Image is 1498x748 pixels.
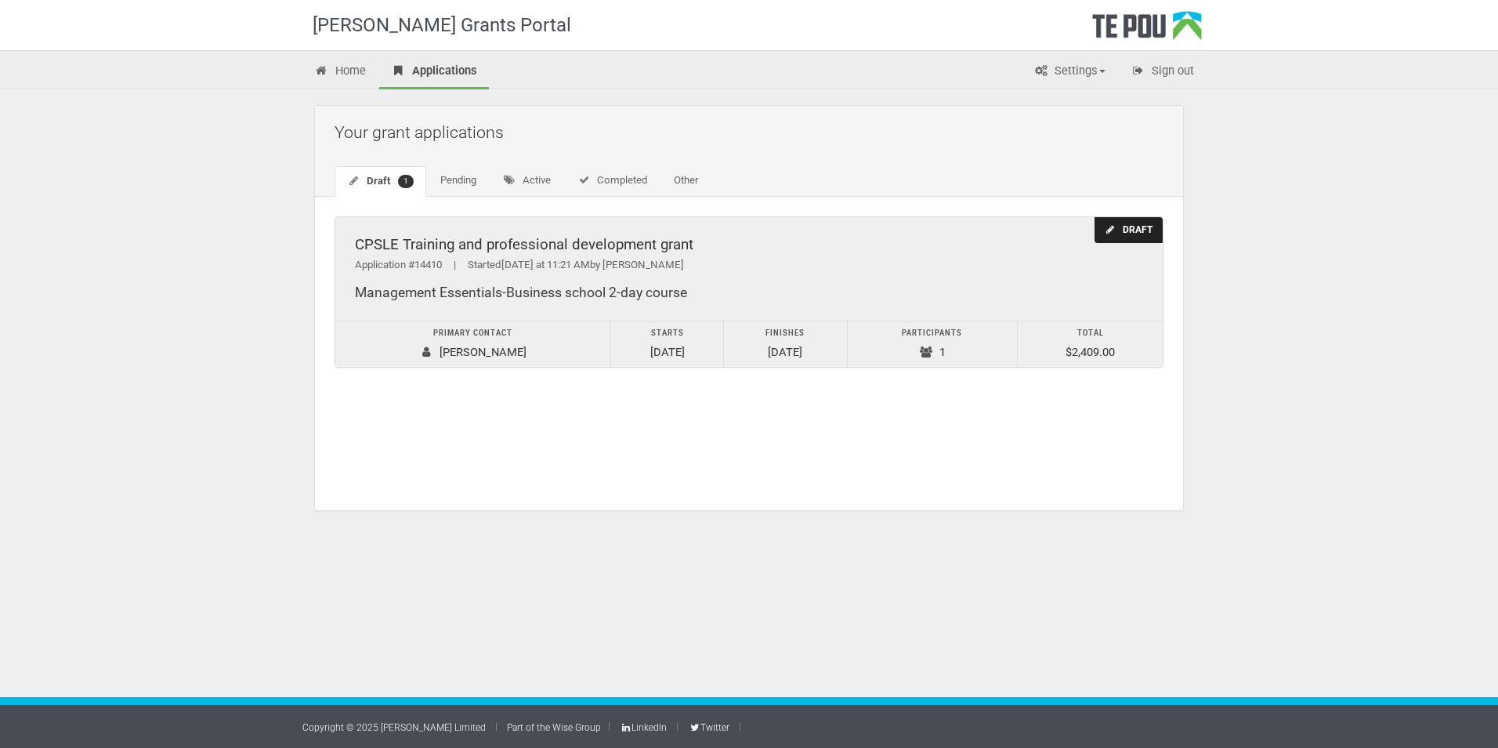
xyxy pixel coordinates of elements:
[302,722,486,733] a: Copyright © 2025 [PERSON_NAME] Limited
[507,722,601,733] a: Part of the Wise Group
[847,321,1017,367] td: 1
[355,237,1143,253] div: CPSLE Training and professional development grant
[442,259,468,271] span: |
[355,257,1143,274] div: Application #14410 Started by [PERSON_NAME]
[724,321,848,367] td: [DATE]
[335,321,610,367] td: [PERSON_NAME]
[565,166,660,196] a: Completed
[398,175,414,188] span: 1
[1026,325,1155,342] div: Total
[661,166,711,196] a: Other
[1018,321,1163,367] td: $2,409.00
[335,166,426,197] a: Draft
[619,325,715,342] div: Starts
[355,285,1143,301] div: Management Essentials-Business school 2-day course
[856,325,1009,342] div: Participants
[610,321,723,367] td: [DATE]
[343,325,602,342] div: Primary contact
[1022,55,1117,89] a: Settings
[335,114,1171,151] h2: Your grant applications
[732,325,839,342] div: Finishes
[1119,55,1206,89] a: Sign out
[302,55,378,89] a: Home
[1095,217,1163,243] div: Draft
[490,166,563,196] a: Active
[620,722,667,733] a: LinkedIn
[1092,11,1202,50] div: Te Pou Logo
[379,55,489,89] a: Applications
[501,259,590,271] span: [DATE] at 11:21 AM
[428,166,489,196] a: Pending
[688,722,729,733] a: Twitter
